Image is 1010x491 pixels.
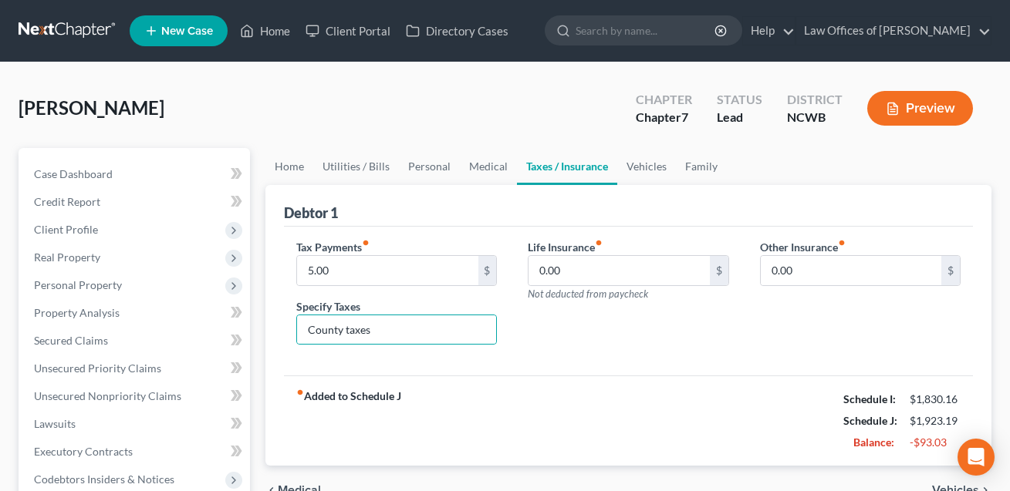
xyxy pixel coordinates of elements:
a: Law Offices of [PERSON_NAME] [796,17,991,45]
span: Credit Report [34,195,100,208]
div: NCWB [787,109,843,126]
a: Credit Report [22,188,250,216]
a: Lawsuits [22,410,250,438]
span: Client Profile [34,223,98,236]
div: -$93.03 [910,435,961,450]
a: Home [232,17,298,45]
div: $ [941,256,960,285]
span: Codebtors Insiders & Notices [34,473,174,486]
a: Medical [460,148,517,185]
input: -- [529,256,709,285]
div: $1,923.19 [910,413,961,429]
label: Other Insurance [760,239,846,255]
div: Debtor 1 [284,203,338,222]
a: Personal [399,148,460,185]
a: Utilities / Bills [313,148,399,185]
label: Life Insurance [528,239,603,255]
button: Preview [867,91,973,126]
div: Chapter [636,91,692,109]
a: Case Dashboard [22,160,250,188]
a: Client Portal [298,17,398,45]
a: Help [743,17,795,45]
div: Chapter [636,109,692,126]
a: Home [265,148,313,185]
div: $ [710,256,728,285]
div: $ [478,256,497,285]
strong: Balance: [853,436,894,449]
div: $1,830.16 [910,392,961,407]
span: Property Analysis [34,306,120,319]
span: Personal Property [34,278,122,291]
i: fiber_manual_record [296,388,304,396]
a: Family [676,148,727,185]
div: Open Intercom Messenger [958,439,995,476]
input: Specify... [297,315,496,345]
a: Property Analysis [22,299,250,327]
div: Status [717,91,762,109]
a: Vehicles [617,148,676,185]
label: Specify Taxes [296,298,360,314]
input: Search by name... [576,16,717,45]
label: Tax Payments [296,239,370,255]
a: Secured Claims [22,327,250,355]
span: Executory Contracts [34,445,133,458]
span: 7 [681,109,688,124]
span: Unsecured Nonpriority Claims [34,389,181,402]
i: fiber_manual_record [362,239,370,247]
span: Secured Claims [34,334,108,347]
input: -- [297,256,478,285]
span: Not deducted from paycheck [528,288,648,300]
a: Taxes / Insurance [517,148,617,185]
span: Real Property [34,251,100,264]
strong: Schedule J: [843,414,897,427]
span: Unsecured Priority Claims [34,362,161,375]
strong: Added to Schedule J [296,388,401,453]
span: Lawsuits [34,417,76,430]
span: Case Dashboard [34,167,113,180]
i: fiber_manual_record [595,239,603,247]
a: Unsecured Priority Claims [22,355,250,382]
span: [PERSON_NAME] [19,96,164,119]
span: New Case [161,25,213,37]
a: Executory Contracts [22,438,250,466]
div: District [787,91,843,109]
i: fiber_manual_record [838,239,846,247]
div: Lead [717,109,762,126]
input: -- [761,256,941,285]
a: Unsecured Nonpriority Claims [22,382,250,410]
strong: Schedule I: [843,392,896,405]
a: Directory Cases [398,17,516,45]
